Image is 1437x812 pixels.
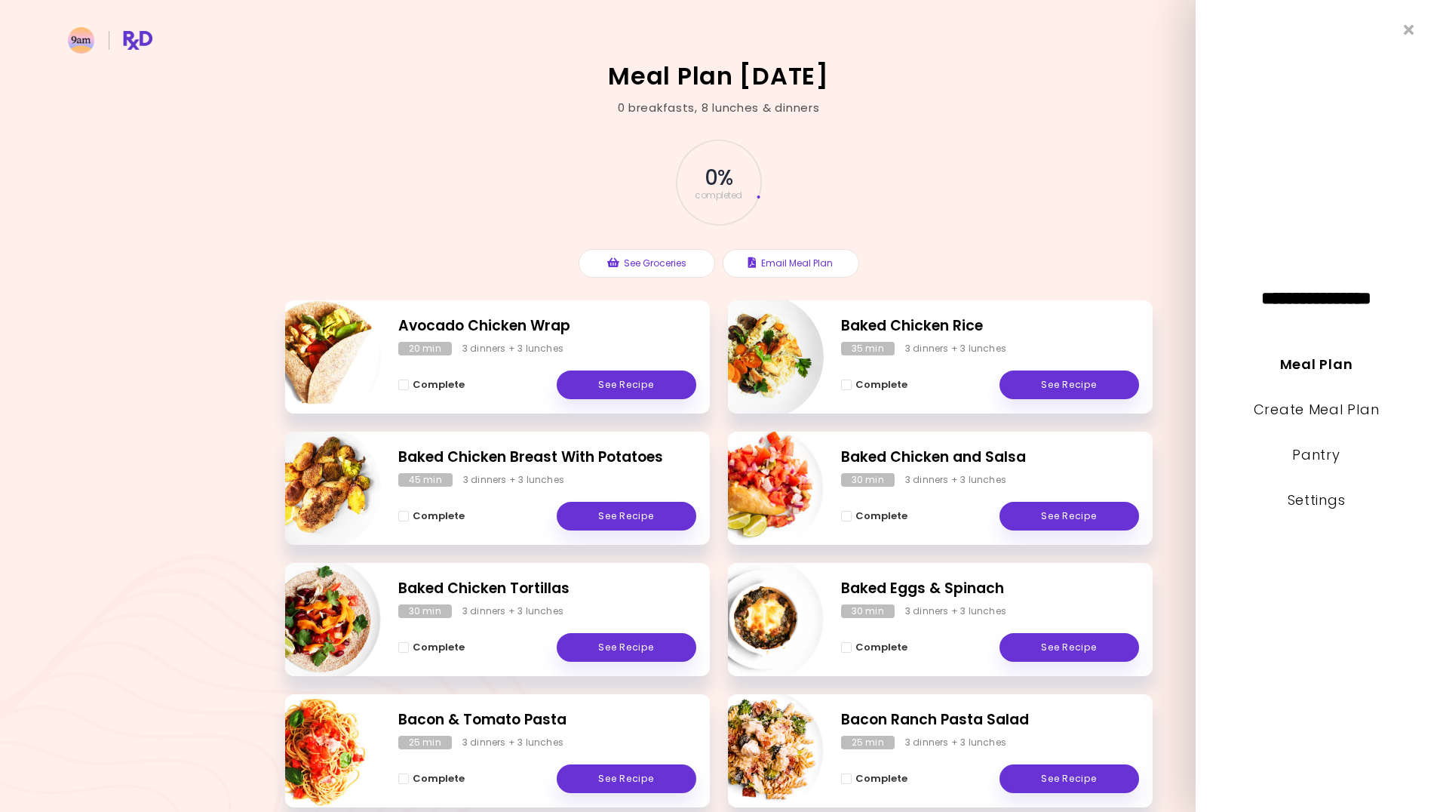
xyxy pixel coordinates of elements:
[618,100,820,117] div: 0 breakfasts , 8 lunches & dinners
[1292,445,1340,464] a: Pantry
[841,342,895,355] div: 35 min
[1404,23,1414,37] i: Close
[999,371,1139,399] a: See Recipe - Baked Chicken Rice
[68,27,152,54] img: RxDiet
[256,426,381,551] img: Info - Baked Chicken Breast With Potatoes
[841,315,1139,337] h2: Baked Chicken Rice
[557,764,696,793] a: See Recipe - Bacon & Tomato Pasta
[462,342,563,355] div: 3 dinners + 3 lunches
[413,379,465,391] span: Complete
[705,165,732,191] span: 0 %
[841,736,895,749] div: 25 min
[413,641,465,654] span: Complete
[398,315,696,337] h2: Avocado Chicken Wrap
[699,426,824,551] img: Info - Baked Chicken and Salsa
[413,773,465,785] span: Complete
[905,473,1006,487] div: 3 dinners + 3 lunches
[905,342,1006,355] div: 3 dinners + 3 lunches
[841,473,895,487] div: 30 min
[256,294,381,420] img: Info - Avocado Chicken Wrap
[841,578,1139,600] h2: Baked Eggs & Spinach
[841,376,907,394] button: Complete - Baked Chicken Rice
[999,764,1139,793] a: See Recipe - Bacon Ranch Pasta Salad
[398,638,465,657] button: Complete - Baked Chicken Tortillas
[463,473,564,487] div: 3 dinners + 3 lunches
[398,447,696,469] h2: Baked Chicken Breast With Potatoes
[695,191,742,200] span: completed
[1254,400,1380,419] a: Create Meal Plan
[557,371,696,399] a: See Recipe - Avocado Chicken Wrap
[855,510,907,522] span: Complete
[462,736,563,749] div: 3 dinners + 3 lunches
[999,633,1139,662] a: See Recipe - Baked Eggs & Spinach
[723,249,859,278] button: Email Meal Plan
[557,502,696,531] a: See Recipe - Baked Chicken Breast With Potatoes
[841,638,907,657] button: Complete - Baked Eggs & Spinach
[905,604,1006,618] div: 3 dinners + 3 lunches
[398,376,465,394] button: Complete - Avocado Chicken Wrap
[256,557,381,682] img: Info - Baked Chicken Tortillas
[462,604,563,618] div: 3 dinners + 3 lunches
[608,64,829,88] h2: Meal Plan [DATE]
[398,736,452,749] div: 25 min
[398,578,696,600] h2: Baked Chicken Tortillas
[398,507,465,525] button: Complete - Baked Chicken Breast With Potatoes
[841,604,895,618] div: 30 min
[855,773,907,785] span: Complete
[841,507,907,525] button: Complete - Baked Chicken and Salsa
[855,641,907,654] span: Complete
[398,604,452,618] div: 30 min
[699,557,824,682] img: Info - Baked Eggs & Spinach
[1280,355,1353,374] a: Meal Plan
[841,709,1139,731] h2: Bacon Ranch Pasta Salad
[557,633,696,662] a: See Recipe - Baked Chicken Tortillas
[398,342,452,355] div: 20 min
[905,736,1006,749] div: 3 dinners + 3 lunches
[398,770,465,788] button: Complete - Bacon & Tomato Pasta
[841,770,907,788] button: Complete - Bacon Ranch Pasta Salad
[841,447,1139,469] h2: Baked Chicken and Salsa
[1288,491,1346,509] a: Settings
[579,249,715,278] button: See Groceries
[413,510,465,522] span: Complete
[699,294,824,420] img: Info - Baked Chicken Rice
[398,473,453,487] div: 45 min
[855,379,907,391] span: Complete
[398,709,696,731] h2: Bacon & Tomato Pasta
[999,502,1139,531] a: See Recipe - Baked Chicken and Salsa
